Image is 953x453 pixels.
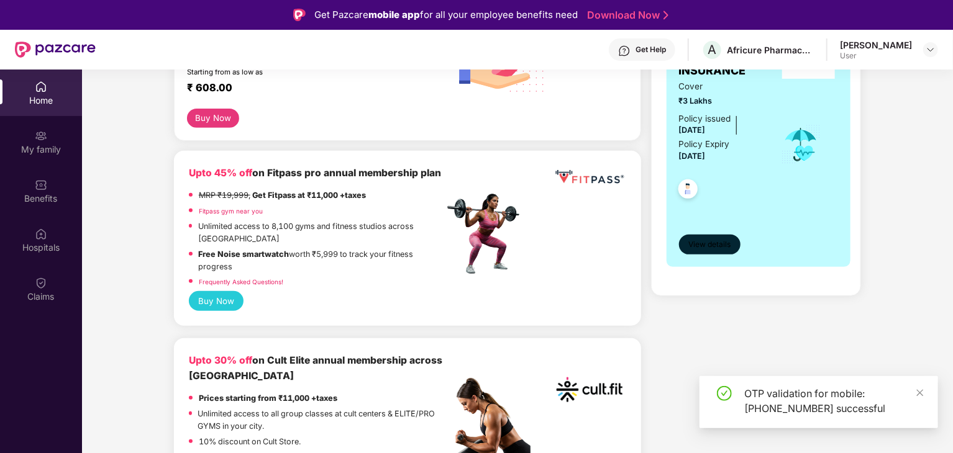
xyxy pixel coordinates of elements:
p: worth ₹5,999 to track your fitness progress [199,248,444,273]
img: cult.png [553,353,626,426]
strong: Get Fitpass at ₹11,000 +taxes [252,191,366,200]
img: svg+xml;base64,PHN2ZyBpZD0iQmVuZWZpdHMiIHhtbG5zPSJodHRwOi8vd3d3LnczLm9yZy8yMDAwL3N2ZyIgd2lkdGg9Ij... [35,179,47,191]
img: svg+xml;base64,PHN2ZyBpZD0iSG9tZSIgeG1sbnM9Imh0dHA6Ly93d3cudzMub3JnLzIwMDAvc3ZnIiB3aWR0aD0iMjAiIG... [35,81,47,93]
img: New Pazcare Logo [15,42,96,58]
button: View details [679,235,741,254]
strong: Free Noise smartwatch [199,249,290,259]
a: Download Now [587,9,665,22]
div: [PERSON_NAME] [840,39,912,51]
strong: Prices starting from ₹11,000 +taxes [199,393,337,403]
img: Logo [293,9,306,21]
span: Cover [679,80,764,93]
img: svg+xml;base64,PHN2ZyBpZD0iSGVscC0zMngzMiIgeG1sbnM9Imh0dHA6Ly93d3cudzMub3JnLzIwMDAvc3ZnIiB3aWR0aD... [618,45,631,57]
div: Get Help [636,45,666,55]
div: Get Pazcare for all your employee benefits need [314,7,578,22]
img: Stroke [663,9,668,22]
img: svg+xml;base64,PHN2ZyB4bWxucz0iaHR0cDovL3d3dy53My5vcmcvMjAwMC9zdmciIHdpZHRoPSI0OC45NDMiIGhlaWdodD... [673,176,703,206]
strong: mobile app [368,9,420,20]
div: Africure Pharmaceuticals ([GEOGRAPHIC_DATA]) Private [727,44,814,56]
div: User [840,51,912,61]
button: Buy Now [187,109,240,128]
div: ₹ 608.00 [187,81,432,96]
img: icon [781,124,821,165]
p: Unlimited access to all group classes at cult centers & ELITE/PRO GYMS in your city. [198,408,444,433]
div: Starting from as low as [187,68,391,76]
img: svg+xml;base64,PHN2ZyBpZD0iQ2xhaW0iIHhtbG5zPSJodHRwOi8vd3d3LnczLm9yZy8yMDAwL3N2ZyIgd2lkdGg9IjIwIi... [35,277,47,289]
p: 10% discount on Cult Store. [199,436,301,448]
img: fpp.png [444,191,531,277]
p: Unlimited access to 8,100 gyms and fitness studios across [GEOGRAPHIC_DATA] [198,220,444,245]
div: OTP validation for mobile: [PHONE_NUMBER] successful [744,386,923,416]
button: Buy Now [189,291,244,311]
a: Fitpass gym near you [199,207,263,215]
del: MRP ₹19,999, [199,191,250,200]
span: A [708,42,717,57]
img: svg+xml;base64,PHN2ZyB3aWR0aD0iMjAiIGhlaWdodD0iMjAiIHZpZXdCb3g9IjAgMCAyMCAyMCIgZmlsbD0ibm9uZSIgeG... [35,130,47,142]
b: on Fitpass pro annual membership plan [189,167,441,179]
b: Upto 30% off [189,354,252,366]
img: svg+xml;base64,PHN2ZyBpZD0iRHJvcGRvd24tMzJ4MzIiIHhtbG5zPSJodHRwOi8vd3d3LnczLm9yZy8yMDAwL3N2ZyIgd2... [926,45,936,55]
a: Frequently Asked Questions! [199,278,283,285]
b: Upto 45% off [189,167,252,179]
b: on Cult Elite annual membership across [GEOGRAPHIC_DATA] [189,354,442,382]
img: fppp.png [553,166,626,189]
span: [DATE] [679,151,706,161]
img: svg+xml;base64,PHN2ZyBpZD0iSG9zcGl0YWxzIiB4bWxucz0iaHR0cDovL3d3dy53My5vcmcvMjAwMC9zdmciIHdpZHRoPS... [35,228,47,240]
span: View details [688,239,731,251]
div: Policy issued [679,112,731,125]
div: Policy Expiry [679,138,730,151]
span: check-circle [717,386,732,401]
span: [DATE] [679,125,706,135]
span: close [916,388,924,397]
span: ₹3 Lakhs [679,95,764,107]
